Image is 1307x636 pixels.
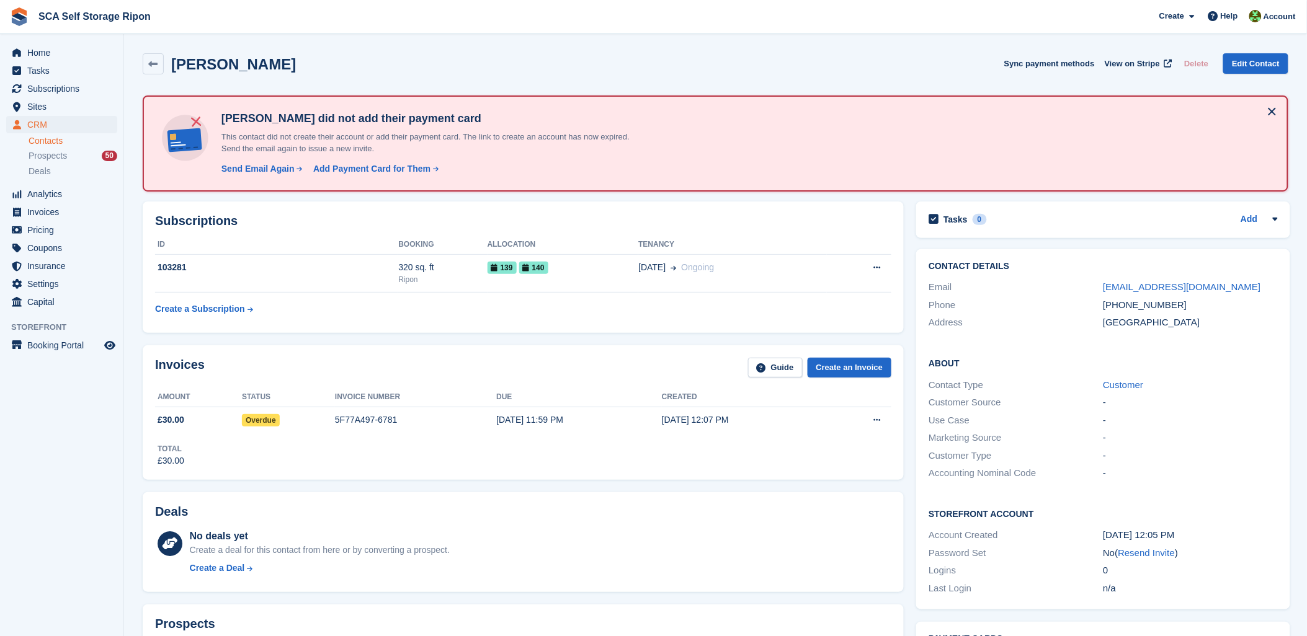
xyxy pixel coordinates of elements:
span: ( ) [1115,547,1179,558]
th: Created [662,387,827,407]
span: Prospects [29,150,67,162]
div: Customer Source [929,395,1103,410]
div: [DATE] 12:05 PM [1103,528,1277,542]
img: no-card-linked-e7822e413c904bf8b177c4d89f31251c4716f9871600ec3ca5bfc59e148c83f4.svg [159,112,212,164]
span: Tasks [27,62,102,79]
span: Ongoing [681,262,714,272]
span: 140 [519,262,548,274]
div: [DATE] 12:07 PM [662,413,827,426]
div: £30.00 [158,454,184,467]
a: SCA Self Storage Ripon [33,6,156,27]
img: Kelly Neesham [1249,10,1262,22]
div: - [1103,431,1277,445]
th: ID [155,235,398,255]
a: menu [6,337,117,354]
div: n/a [1103,581,1277,596]
th: Status [242,387,335,407]
a: Add [1241,213,1257,227]
div: Address [929,316,1103,330]
button: Sync payment methods [1004,53,1095,74]
div: - [1103,449,1277,463]
a: menu [6,98,117,115]
a: Create a Deal [190,562,450,575]
span: Create [1159,10,1184,22]
div: Create a Deal [190,562,245,575]
span: £30.00 [158,413,184,426]
span: Capital [27,293,102,311]
div: [PHONE_NUMBER] [1103,298,1277,312]
div: Marketing Source [929,431,1103,445]
a: Create an Invoice [808,358,892,378]
a: menu [6,275,117,293]
p: This contact did not create their account or add their payment card. The link to create an accoun... [216,131,651,155]
div: - [1103,413,1277,428]
a: Deals [29,165,117,178]
h2: Subscriptions [155,214,891,228]
span: Pricing [27,221,102,239]
a: menu [6,185,117,203]
span: Overdue [242,414,280,426]
th: Invoice number [335,387,496,407]
a: menu [6,221,117,239]
th: Booking [398,235,487,255]
span: Subscriptions [27,80,102,97]
div: Create a deal for this contact from here or by converting a prospect. [190,544,450,557]
div: Last Login [929,581,1103,596]
span: Storefront [11,321,123,333]
span: Sites [27,98,102,115]
a: Resend Invite [1118,547,1175,558]
a: Prospects 50 [29,149,117,162]
div: Total [158,443,184,454]
span: 139 [488,262,517,274]
a: menu [6,203,117,221]
a: View on Stripe [1100,53,1175,74]
th: Tenancy [638,235,827,255]
a: Create a Subscription [155,298,253,320]
div: 103281 [155,261,398,274]
a: Add Payment Card for Them [308,162,440,175]
h2: Deals [155,505,188,519]
h2: Prospects [155,617,215,631]
span: Insurance [27,257,102,275]
a: menu [6,257,117,275]
a: menu [6,80,117,97]
th: Due [496,387,662,407]
div: Add Payment Card for Them [313,162,430,175]
div: Accounting Nominal Code [929,466,1103,480]
span: Settings [27,275,102,293]
h4: [PERSON_NAME] did not add their payment card [216,112,651,126]
div: 320 sq. ft [398,261,487,274]
div: Logins [929,563,1103,578]
h2: Storefront Account [929,507,1277,519]
div: Send Email Again [221,162,295,175]
span: Booking Portal [27,337,102,354]
div: Create a Subscription [155,303,245,316]
a: menu [6,116,117,133]
div: - [1103,466,1277,480]
span: Help [1221,10,1238,22]
a: Customer [1103,379,1143,390]
th: Allocation [488,235,639,255]
th: Amount [155,387,242,407]
div: 50 [102,151,117,161]
a: menu [6,44,117,61]
div: 5F77A497-6781 [335,413,496,426]
a: menu [6,62,117,79]
h2: [PERSON_NAME] [171,56,296,73]
span: [DATE] [638,261,666,274]
a: Guide [748,358,803,378]
span: Deals [29,166,51,177]
a: Edit Contact [1223,53,1288,74]
h2: Tasks [943,214,968,225]
div: [DATE] 11:59 PM [496,413,662,426]
div: Use Case [929,413,1103,428]
div: No deals yet [190,529,450,544]
div: Customer Type [929,449,1103,463]
div: Ripon [398,274,487,285]
a: [EMAIL_ADDRESS][DOMAIN_NAME] [1103,281,1260,292]
span: Home [27,44,102,61]
div: - [1103,395,1277,410]
a: Preview store [102,338,117,353]
div: Password Set [929,546,1103,560]
div: Email [929,280,1103,294]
